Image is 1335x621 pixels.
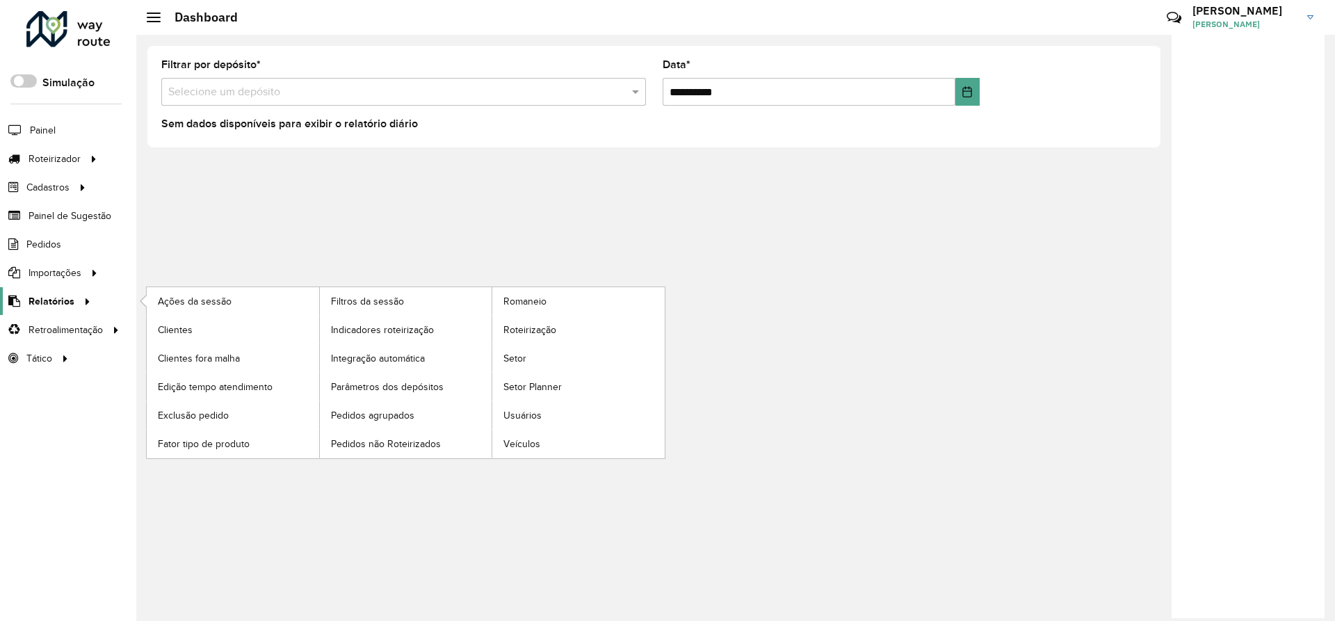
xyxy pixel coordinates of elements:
span: Veículos [503,437,540,451]
label: Filtrar por depósito [161,56,261,73]
span: Pedidos agrupados [331,408,414,423]
span: Indicadores roteirização [331,323,434,337]
label: Sem dados disponíveis para exibir o relatório diário [161,115,418,132]
h2: Dashboard [161,10,238,25]
h3: [PERSON_NAME] [1192,4,1297,17]
span: Filtros da sessão [331,294,404,309]
a: Contato Rápido [1159,3,1189,33]
span: Exclusão pedido [158,408,229,423]
a: Roteirização [492,316,665,344]
a: Setor [492,344,665,372]
span: Romaneio [503,294,547,309]
span: Usuários [503,408,542,423]
span: Edição tempo atendimento [158,380,273,394]
a: Veículos [492,430,665,458]
span: Setor [503,351,526,366]
a: Usuários [492,401,665,429]
a: Integração automática [320,344,492,372]
span: Fator tipo de produto [158,437,250,451]
label: Data [663,56,690,73]
span: Relatórios [29,294,74,309]
a: Clientes fora malha [147,344,319,372]
a: Filtros da sessão [320,287,492,315]
span: Pedidos não Roteirizados [331,437,441,451]
a: Edição tempo atendimento [147,373,319,401]
span: Parâmetros dos depósitos [331,380,444,394]
span: [PERSON_NAME] [1192,18,1297,31]
span: Clientes fora malha [158,351,240,366]
span: Clientes [158,323,193,337]
span: Setor Planner [503,380,562,394]
a: Romaneio [492,287,665,315]
span: Pedidos [26,237,61,252]
span: Painel [30,123,56,138]
span: Tático [26,351,52,366]
a: Indicadores roteirização [320,316,492,344]
span: Ações da sessão [158,294,232,309]
span: Integração automática [331,351,425,366]
a: Fator tipo de produto [147,430,319,458]
label: Simulação [42,74,95,91]
span: Importações [29,266,81,280]
a: Clientes [147,316,319,344]
a: Ações da sessão [147,287,319,315]
a: Parâmetros dos depósitos [320,373,492,401]
span: Roteirizador [29,152,81,166]
span: Roteirização [503,323,556,337]
span: Retroalimentação [29,323,103,337]
a: Setor Planner [492,373,665,401]
a: Pedidos não Roteirizados [320,430,492,458]
a: Exclusão pedido [147,401,319,429]
span: Painel de Sugestão [29,209,111,223]
a: Pedidos agrupados [320,401,492,429]
button: Choose Date [955,78,980,106]
span: Cadastros [26,180,70,195]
